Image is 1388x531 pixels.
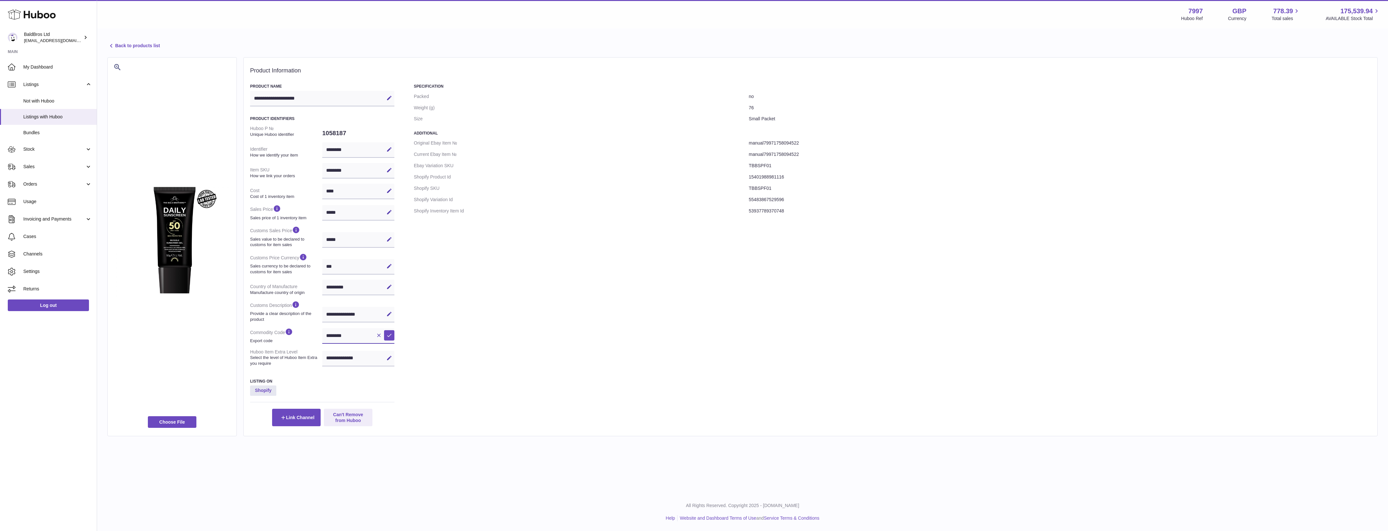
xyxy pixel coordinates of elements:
[680,515,756,521] a: Website and Dashboard Terms of Use
[250,223,322,250] dt: Customs Sales Price
[250,290,321,296] strong: Manufacture country of origin
[1340,7,1373,16] span: 175,539.94
[23,199,92,205] span: Usage
[250,202,322,223] dt: Sales Price
[749,113,1371,125] dd: Small Packet
[414,84,1371,89] h3: Specification
[23,64,92,70] span: My Dashboard
[324,409,372,426] button: Can't Remove from Huboo
[250,185,322,202] dt: Cost
[23,81,85,88] span: Listings
[764,515,820,521] a: Service Terms & Conditions
[749,102,1371,114] dd: 76
[250,236,321,248] strong: Sales value to be declared to customs for item sales
[23,130,92,136] span: Bundles
[250,346,322,369] dt: Huboo Item Extra Level
[23,286,92,292] span: Returns
[1272,16,1300,22] span: Total sales
[250,281,322,298] dt: Country of Manufacture
[250,132,321,137] strong: Unique Huboo identifier
[107,42,160,50] a: Back to products list
[414,91,749,102] dt: Packed
[414,131,1371,136] h3: Additional
[1228,16,1247,22] div: Currency
[250,263,321,275] strong: Sales currency to be declared to customs for item sales
[250,164,322,181] dt: Item SKU
[1181,16,1203,22] div: Huboo Ref
[24,38,95,43] span: [EMAIL_ADDRESS][DOMAIN_NAME]
[24,31,82,44] div: BaldBros Ltd
[250,194,321,200] strong: Cost of 1 inventory item
[23,146,85,152] span: Stock
[23,114,92,120] span: Listings with Huboo
[749,194,1371,205] dd: 55483867529596
[250,298,322,325] dt: Customs Description
[749,149,1371,160] dd: manual79971758094522
[1272,7,1300,22] a: 778.39 Total sales
[250,385,276,396] strong: Shopify
[1326,7,1380,22] a: 175,539.94 AVAILABLE Stock Total
[250,338,321,344] strong: Export code
[23,233,92,240] span: Cases
[414,102,749,114] dt: Weight (g)
[250,144,322,160] dt: Identifier
[23,268,92,275] span: Settings
[8,299,89,311] a: Log out
[250,215,321,221] strong: Sales price of 1 inventory item
[414,137,749,149] dt: Original Ebay Item №
[250,116,394,121] h3: Product Identifiers
[23,181,85,187] span: Orders
[1188,7,1203,16] strong: 7997
[1273,7,1293,16] span: 778.39
[23,164,85,170] span: Sales
[250,311,321,322] strong: Provide a clear description of the product
[666,515,675,521] a: Help
[1326,16,1380,22] span: AVAILABLE Stock Total
[414,183,749,194] dt: Shopify SKU
[749,91,1371,102] dd: no
[23,216,85,222] span: Invoicing and Payments
[749,171,1371,183] dd: 15401988981116
[250,152,321,158] strong: How we identify your item
[749,183,1371,194] dd: TBBSPF01
[8,33,17,42] img: internalAdmin-7997@internal.huboo.com
[414,113,749,125] dt: Size
[414,194,749,205] dt: Shopify Variation Id
[749,160,1371,171] dd: TBBSPF01
[114,182,230,298] img: 1758094521.png
[414,149,749,160] dt: Current Ebay Item №
[414,171,749,183] dt: Shopify Product Id
[414,160,749,171] dt: Ebay Variation SKU
[250,325,322,346] dt: Commodity Code
[322,126,394,140] dd: 1058187
[23,251,92,257] span: Channels
[148,416,196,428] span: Choose File
[272,409,321,426] button: Link Channel
[250,250,322,277] dt: Customs Price Currency
[102,503,1383,509] p: All Rights Reserved. Copyright 2025 - [DOMAIN_NAME]
[250,84,394,89] h3: Product Name
[250,379,394,384] h3: Listing On
[749,205,1371,217] dd: 53937789370748
[250,355,321,366] strong: Select the level of Huboo Item Extra you require
[250,123,322,140] dt: Huboo P №
[749,137,1371,149] dd: manual79971758094522
[250,67,1371,74] h2: Product Information
[677,515,819,521] li: and
[414,205,749,217] dt: Shopify Inventory Item Id
[250,173,321,179] strong: How we link your orders
[1232,7,1246,16] strong: GBP
[23,98,92,104] span: Not with Huboo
